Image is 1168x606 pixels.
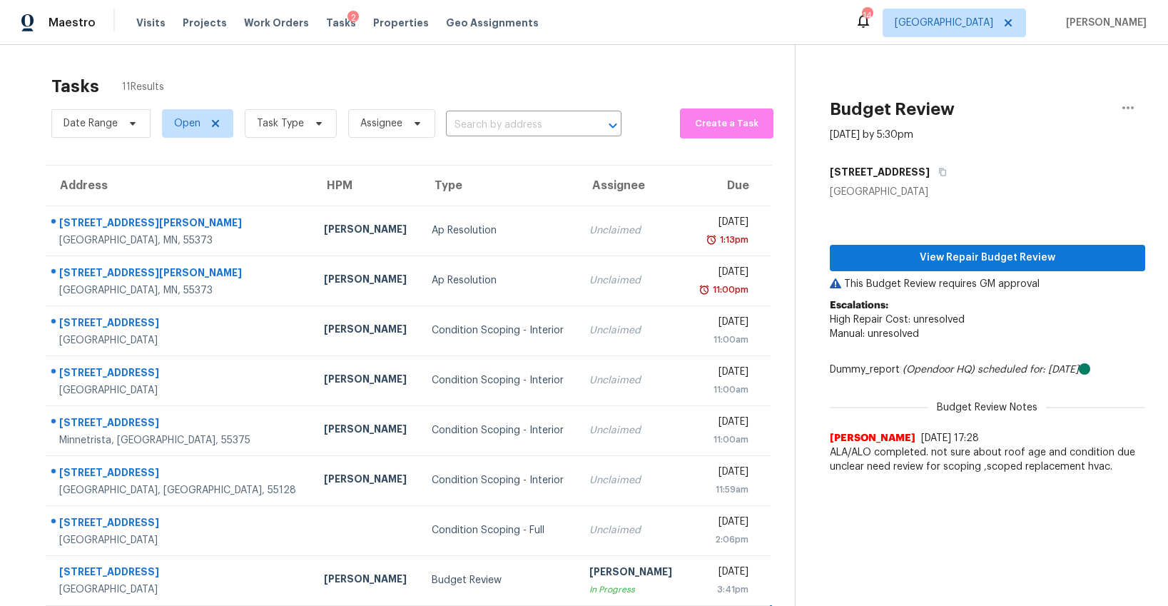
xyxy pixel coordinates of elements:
div: [GEOGRAPHIC_DATA] [59,333,301,348]
img: Overdue Alarm Icon [699,283,710,297]
span: View Repair Budget Review [841,249,1134,267]
span: Visits [136,16,166,30]
div: [DATE] [697,565,748,582]
div: Ap Resolution [432,223,567,238]
div: 2 [347,11,359,25]
b: Escalations: [830,301,888,310]
span: Budget Review Notes [928,400,1046,415]
div: Minnetrista, [GEOGRAPHIC_DATA], 55375 [59,433,301,448]
div: [PERSON_NAME] [324,372,409,390]
span: ALA/ALO completed. not sure about roof age and condition due unclear need review for scoping ,sco... [830,445,1145,474]
div: [DATE] [697,465,748,483]
div: Condition Scoping - Full [432,523,567,537]
span: Geo Assignments [446,16,539,30]
span: [PERSON_NAME] [1060,16,1147,30]
div: 11:59am [697,483,748,497]
div: [GEOGRAPHIC_DATA], MN, 55373 [59,233,301,248]
div: Condition Scoping - Interior [432,473,567,488]
div: [PERSON_NAME] [589,565,674,582]
i: (Opendoor HQ) [903,365,975,375]
button: Open [603,116,623,136]
p: This Budget Review requires GM approval [830,277,1145,291]
div: [DATE] [697,315,748,333]
div: Budget Review [432,573,567,587]
span: 11 Results [122,80,164,94]
i: scheduled for: [DATE] [977,365,1079,375]
div: In Progress [589,582,674,597]
span: Manual: unresolved [830,329,919,339]
div: [DATE] [697,365,748,383]
div: 3:41pm [697,582,748,597]
input: Search by address [446,114,582,136]
span: Create a Task [687,116,766,132]
div: Unclaimed [589,423,674,438]
span: [DATE] 17:28 [921,433,979,443]
span: Properties [373,16,429,30]
div: [GEOGRAPHIC_DATA] [59,582,301,597]
div: Unclaimed [589,373,674,388]
div: [GEOGRAPHIC_DATA], [GEOGRAPHIC_DATA], 55128 [59,483,301,498]
div: 1:13pm [717,233,748,247]
span: [GEOGRAPHIC_DATA] [895,16,993,30]
div: [DATE] [697,265,748,283]
div: 11:00am [697,383,748,397]
span: Work Orders [244,16,309,30]
div: [PERSON_NAME] [324,572,409,590]
div: [GEOGRAPHIC_DATA] [59,383,301,398]
div: [STREET_ADDRESS] [59,315,301,333]
button: View Repair Budget Review [830,245,1145,271]
div: Condition Scoping - Interior [432,373,567,388]
span: [PERSON_NAME] [830,431,915,445]
h2: Budget Review [830,102,955,116]
button: Create a Task [680,108,773,138]
span: Assignee [360,116,402,131]
div: [DATE] [697,415,748,433]
div: [GEOGRAPHIC_DATA], MN, 55373 [59,283,301,298]
div: Unclaimed [589,273,674,288]
div: [STREET_ADDRESS] [59,415,301,433]
div: [PERSON_NAME] [324,422,409,440]
span: High Repair Cost: unresolved [830,315,965,325]
h2: Tasks [51,79,99,94]
div: 11:00am [697,333,748,347]
button: Copy Address [930,159,949,185]
div: [PERSON_NAME] [324,322,409,340]
div: [DATE] [697,215,748,233]
th: Due [686,166,771,206]
div: [PERSON_NAME] [324,222,409,240]
div: [GEOGRAPHIC_DATA] [59,533,301,547]
div: Unclaimed [589,523,674,537]
div: Dummy_report [830,363,1145,377]
span: Maestro [49,16,96,30]
div: [DATE] [697,515,748,532]
div: [STREET_ADDRESS] [59,565,301,582]
th: Assignee [578,166,686,206]
div: 11:00pm [710,283,748,297]
div: [STREET_ADDRESS] [59,515,301,533]
div: [STREET_ADDRESS] [59,365,301,383]
div: [STREET_ADDRESS][PERSON_NAME] [59,216,301,233]
span: Projects [183,16,227,30]
th: HPM [313,166,420,206]
span: Tasks [326,18,356,28]
div: [GEOGRAPHIC_DATA] [830,185,1145,199]
div: Unclaimed [589,223,674,238]
div: [DATE] by 5:30pm [830,128,913,142]
span: Date Range [64,116,118,131]
span: Open [174,116,200,131]
div: Unclaimed [589,473,674,488]
h5: [STREET_ADDRESS] [830,165,930,179]
div: 2:06pm [697,532,748,547]
div: 11:00am [697,433,748,447]
div: [PERSON_NAME] [324,272,409,290]
div: Condition Scoping - Interior [432,423,567,438]
th: Type [420,166,578,206]
div: [STREET_ADDRESS] [59,465,301,483]
div: 14 [862,9,872,23]
th: Address [46,166,313,206]
img: Overdue Alarm Icon [706,233,717,247]
div: Ap Resolution [432,273,567,288]
div: [STREET_ADDRESS][PERSON_NAME] [59,266,301,283]
div: Condition Scoping - Interior [432,323,567,338]
div: Unclaimed [589,323,674,338]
